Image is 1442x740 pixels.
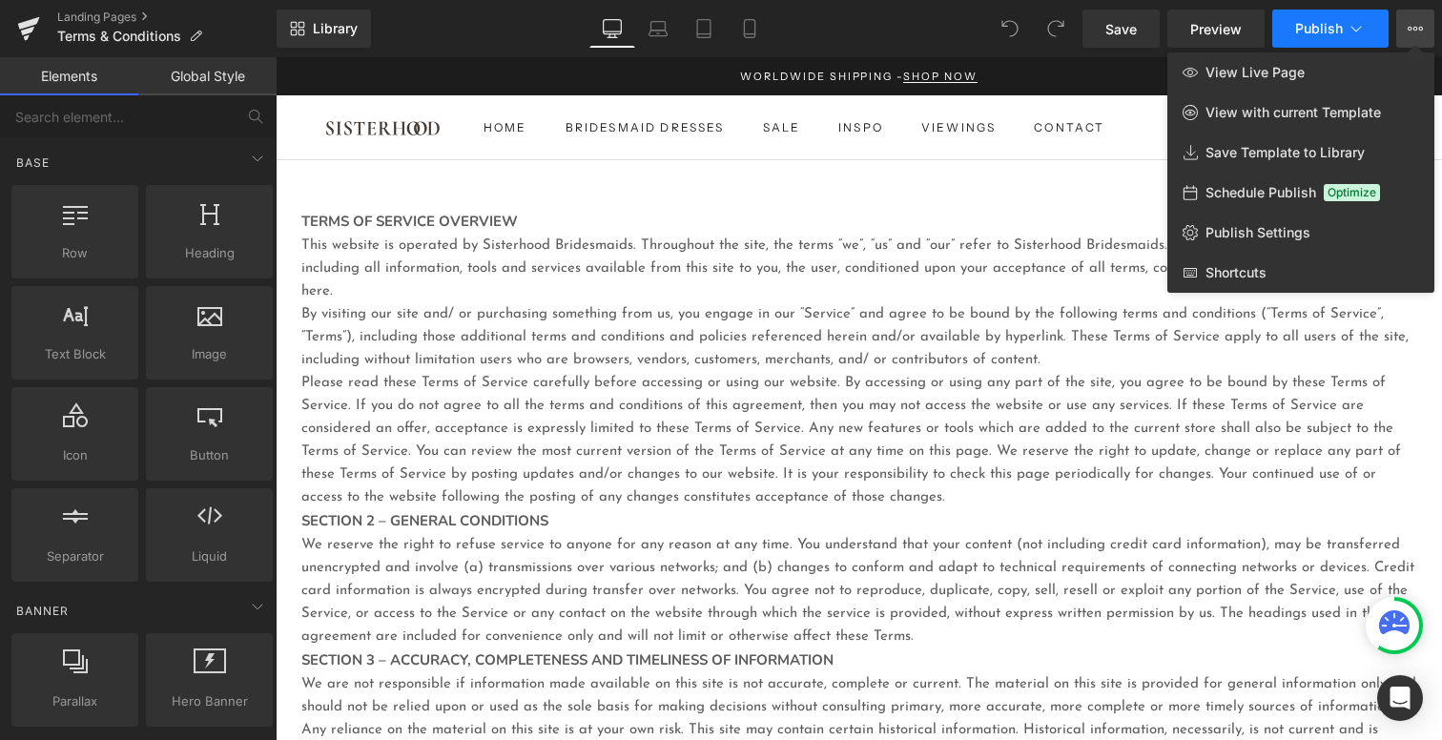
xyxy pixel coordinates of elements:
summary: Bridesmaid Dresses [290,61,449,80]
span: GBP £ [970,62,1008,79]
button: Publish [1272,10,1389,48]
a: New Library [277,10,371,48]
a: Global Style [138,57,277,95]
a: Mobile [727,10,772,48]
span: Parallax [17,691,133,711]
span: Library [313,20,358,37]
a: Landing Pages [57,10,277,25]
p: Worldwide Shipping - [464,10,702,28]
span: Terms & Conditions [57,29,181,44]
summary: Viewings [646,61,720,80]
span: Row [17,243,133,263]
a: Preview [1167,10,1265,48]
span: Separator [17,546,133,566]
span: Preview [1190,19,1242,39]
span: Liquid [152,546,267,566]
span: Save [1105,19,1137,39]
a: Home [208,61,252,80]
span: View Live Page [1205,64,1305,81]
a: Tablet [681,10,727,48]
nav: Secondary navigation [941,59,1121,82]
a: Contact [758,61,829,80]
span: Publish [1295,21,1343,36]
strong: SECTION 3 – ACCURACY, COMPLETENESS AND TIMELINESS OF INFORMATION [26,593,558,612]
button: Undo [991,10,1029,48]
span: Optimize [1324,184,1380,201]
img: Sisterhood Bridesmaids [46,56,170,85]
nav: Primary navigation [208,61,903,80]
span: Base [14,154,51,172]
a: Desktop [589,10,635,48]
span: Heading [152,243,267,263]
button: Redo [1037,10,1075,48]
span: Text Block [17,344,133,364]
span: Hero Banner [152,691,267,711]
strong: SECTION 2 – GENERAL CONDITIONS [26,454,273,473]
a: Shop now [628,12,702,26]
span: Publish Settings [1205,224,1310,241]
button: View Live PageView with current TemplateSave Template to LibrarySchedule PublishOptimizePublish S... [1396,10,1434,48]
span: Icon [17,445,133,465]
span: Image [152,344,267,364]
span: Save Template to Library [1205,144,1365,161]
strong: TERMS OF SERVICE OVERVIEW [26,154,242,174]
span: Shortcuts [1205,264,1267,281]
a: Sale [487,61,525,80]
span: View with current Template [1205,104,1381,121]
span: Schedule Publish [1205,184,1316,201]
span: Button [152,445,267,465]
button: Change country or currency [941,62,1027,79]
img: United Kingdom [941,64,960,78]
span: Banner [14,602,71,620]
summary: Inspo [563,61,608,80]
a: Laptop [635,10,681,48]
div: Open Intercom Messenger [1377,675,1423,721]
